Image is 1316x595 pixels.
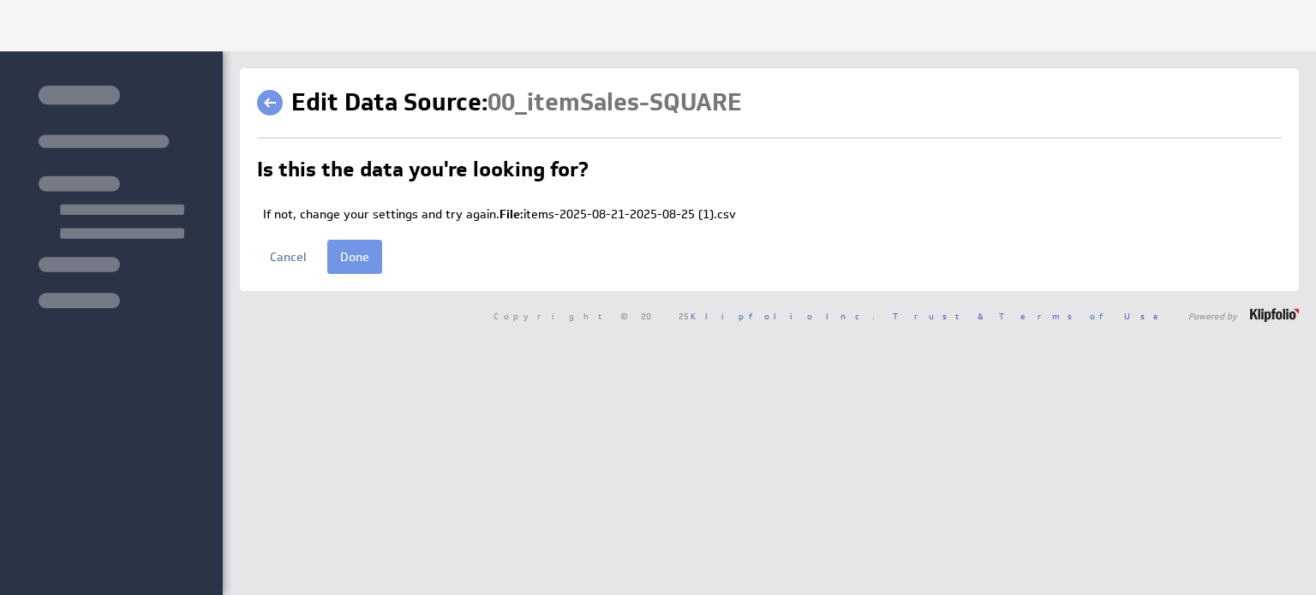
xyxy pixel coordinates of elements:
h1: Edit Data Source: [291,86,742,120]
a: Klipfolio Inc. [691,310,875,322]
a: Trust & Terms of Use [893,310,1170,322]
span: Copyright © 2025 [493,312,875,320]
img: logo-footer.png [1250,308,1299,322]
h2: Is this the data you're looking for? [257,159,589,187]
span: 00_itemSales-SQUARE [488,86,742,118]
span: File: [499,206,523,222]
p: If not, change your settings and try again. items-2025-08-21-2025-08-25 (1).csv [263,206,1282,223]
span: Powered by [1188,312,1237,320]
img: skeleton-sidenav.svg [39,86,184,308]
input: Done [327,240,382,274]
a: Cancel [257,240,319,274]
